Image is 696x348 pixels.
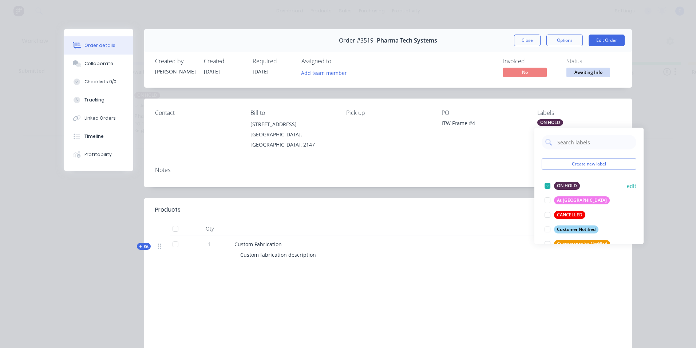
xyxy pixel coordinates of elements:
[208,240,211,248] span: 1
[84,115,116,121] div: Linked Orders
[64,127,133,145] button: Timeline
[155,68,195,75] div: [PERSON_NAME]
[542,195,613,205] button: At [GEOGRAPHIC_DATA]
[84,42,115,49] div: Order details
[554,225,598,233] div: Customer Notified
[442,109,525,116] div: PO
[542,181,583,191] button: ON HOLD
[546,35,583,46] button: Options
[537,119,563,126] div: ON HOLD
[250,109,334,116] div: Bill to
[137,243,151,250] div: Kit
[514,35,541,46] button: Close
[253,58,293,65] div: Required
[301,58,374,65] div: Assigned to
[155,205,181,214] div: Products
[253,68,269,75] span: [DATE]
[155,58,195,65] div: Created by
[204,58,244,65] div: Created
[542,210,588,220] button: CANCELLED
[301,68,351,77] button: Add team member
[155,167,621,173] div: Notes
[503,68,547,77] span: No
[566,68,610,79] button: Awaiting Info
[442,119,525,129] div: ITW Frame #4
[84,79,116,85] div: Checklists 0/0
[64,145,133,164] button: Profitability
[250,119,334,150] div: [STREET_ADDRESS][GEOGRAPHIC_DATA], [GEOGRAPHIC_DATA], 2147
[557,135,633,149] input: Search labels
[297,68,351,77] button: Add team member
[139,244,149,249] span: Kit
[503,58,558,65] div: Invoiced
[589,35,625,46] button: Edit Order
[346,109,430,116] div: Pick up
[554,182,580,190] div: ON HOLD
[64,36,133,55] button: Order details
[537,109,621,116] div: Labels
[566,58,621,65] div: Status
[554,196,610,204] div: At [GEOGRAPHIC_DATA]
[204,68,220,75] span: [DATE]
[542,239,613,249] button: Customer to be Notified
[250,119,334,129] div: [STREET_ADDRESS]
[84,133,104,140] div: Timeline
[84,97,104,103] div: Tracking
[627,182,636,190] button: edit
[64,55,133,73] button: Collaborate
[377,37,437,44] span: Pharma Tech Systems
[234,241,282,248] span: Custom Fabrication
[339,37,377,44] span: Order #3519 -
[155,109,239,116] div: Contact
[64,91,133,109] button: Tracking
[554,211,585,219] div: CANCELLED
[64,109,133,127] button: Linked Orders
[84,60,113,67] div: Collaborate
[84,151,112,158] div: Profitability
[554,240,610,248] div: Customer to be Notified
[566,68,610,77] span: Awaiting Info
[542,159,636,169] button: Create new label
[64,73,133,91] button: Checklists 0/0
[542,224,601,235] button: Customer Notified
[188,221,232,236] div: Qty
[240,251,316,258] span: Custom fabrication description
[250,129,334,150] div: [GEOGRAPHIC_DATA], [GEOGRAPHIC_DATA], 2147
